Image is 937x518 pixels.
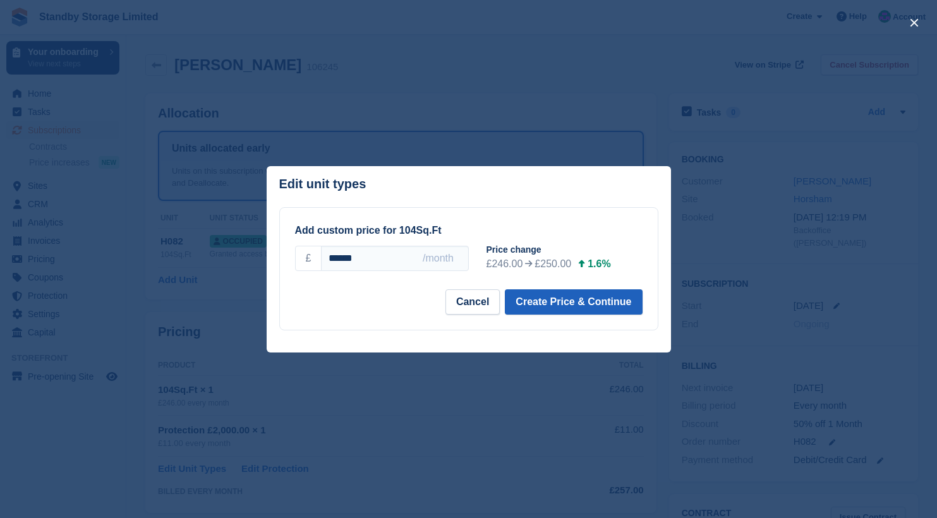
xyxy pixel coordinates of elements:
[279,177,366,191] p: Edit unit types
[588,256,610,272] div: 1.6%
[445,289,500,315] button: Cancel
[487,243,653,256] div: Price change
[295,223,643,238] div: Add custom price for 104Sq.Ft
[535,256,571,272] div: £250.00
[505,289,642,315] button: Create Price & Continue
[487,256,523,272] div: £246.00
[904,13,924,33] button: close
